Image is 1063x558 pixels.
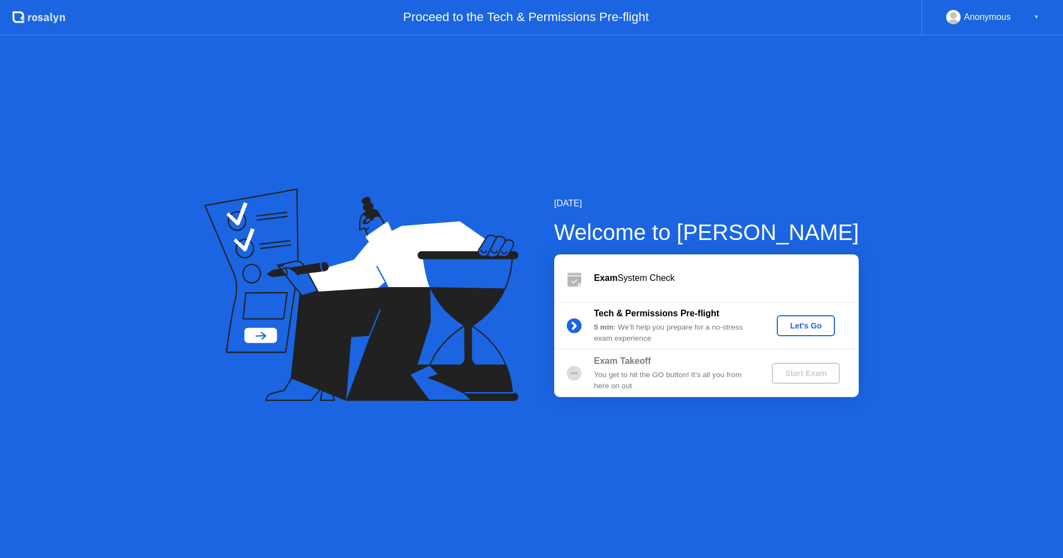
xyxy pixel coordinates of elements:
div: [DATE] [554,197,859,210]
div: Let's Go [781,321,830,330]
b: Exam Takeoff [594,356,651,366]
div: ▼ [1034,10,1039,24]
button: Let's Go [777,315,835,336]
div: : We’ll help you prepare for a no-stress exam experience [594,322,754,345]
b: 5 min [594,323,614,331]
div: Start Exam [776,369,835,378]
div: Anonymous [964,10,1011,24]
b: Exam [594,273,618,283]
b: Tech & Permissions Pre-flight [594,309,719,318]
div: Welcome to [PERSON_NAME] [554,216,859,249]
button: Start Exam [772,363,840,384]
div: System Check [594,272,859,285]
div: You get to hit the GO button! It’s all you from here on out [594,369,754,392]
